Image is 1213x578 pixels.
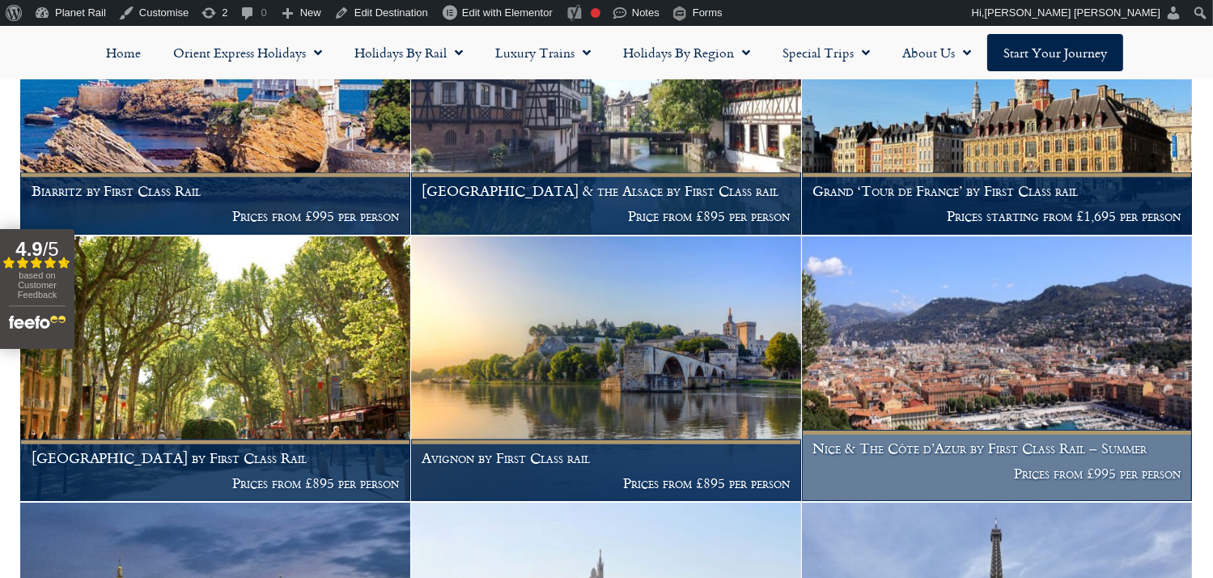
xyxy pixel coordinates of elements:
h1: [GEOGRAPHIC_DATA] by First Class Rail [32,450,400,466]
nav: Menu [8,34,1205,71]
a: Nice & The Côte d’Azur by First Class Rail – Summer Prices from £995 per person [802,236,1193,503]
h1: Nice & The Côte d’Azur by First Class Rail – Summer [812,440,1181,457]
div: Focus keyphrase not set [591,8,600,18]
h1: [GEOGRAPHIC_DATA] & the Alsace by First Class rail [422,183,791,199]
a: Home [90,34,157,71]
a: Luxury Trains [479,34,607,71]
a: Start your Journey [987,34,1123,71]
h1: Biarritz by First Class Rail [32,183,400,199]
h1: Grand ‘Tour de France’ by First Class rail [812,183,1181,199]
p: Prices from £895 per person [422,475,791,491]
a: [GEOGRAPHIC_DATA] by First Class Rail Prices from £895 per person [20,236,411,503]
span: [PERSON_NAME] [PERSON_NAME] [985,6,1160,19]
a: Avignon by First Class rail Prices from £895 per person [411,236,802,503]
a: Orient Express Holidays [157,34,338,71]
a: Special Trips [766,34,886,71]
a: Holidays by Rail [338,34,479,71]
a: Holidays by Region [607,34,766,71]
a: About Us [886,34,987,71]
h1: Avignon by First Class rail [422,450,791,466]
p: Prices from £995 per person [812,465,1181,482]
p: Price from £895 per person [422,208,791,224]
span: Edit with Elementor [462,6,553,19]
p: Prices from £895 per person [32,475,400,491]
p: Prices starting from £1,695 per person [812,208,1181,224]
p: Prices from £995 per person [32,208,400,224]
